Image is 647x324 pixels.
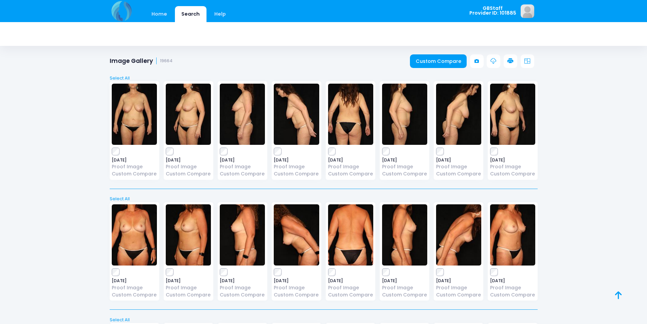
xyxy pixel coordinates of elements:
a: Proof Image [382,163,427,170]
a: Proof Image [220,284,265,291]
a: Proof Image [112,284,157,291]
span: [DATE] [382,279,427,283]
img: image [220,204,265,266]
img: image [274,84,319,145]
a: Select All [107,75,540,82]
a: Select All [107,195,540,202]
span: [DATE] [112,279,157,283]
img: image [220,84,265,145]
a: Proof Image [436,284,481,291]
a: Proof Image [166,284,211,291]
a: Custom Compare [436,291,481,299]
span: [DATE] [220,279,265,283]
img: image [382,204,427,266]
a: Proof Image [112,163,157,170]
a: Proof Image [490,163,535,170]
a: Proof Image [436,163,481,170]
span: GBStaff Provider ID: 101885 [469,6,516,16]
span: [DATE] [436,158,481,162]
a: Custom Compare [166,170,211,177]
a: Custom Compare [220,170,265,177]
a: Proof Image [274,163,319,170]
a: Proof Image [328,284,373,291]
img: image [166,84,211,145]
span: [DATE] [220,158,265,162]
a: Custom Compare [410,54,467,68]
span: [DATE] [274,158,319,162]
img: image [112,84,157,145]
img: image [382,84,427,145]
a: Custom Compare [382,170,427,177]
a: Custom Compare [328,170,373,177]
img: image [166,204,211,266]
a: Proof Image [220,163,265,170]
a: Help [208,6,232,22]
img: image [490,204,535,266]
a: Custom Compare [436,170,481,177]
a: Proof Image [166,163,211,170]
a: Search [175,6,206,22]
img: image [436,84,481,145]
a: Custom Compare [490,170,535,177]
a: Proof Image [328,163,373,170]
a: Custom Compare [274,170,319,177]
span: [DATE] [436,279,481,283]
span: [DATE] [274,279,319,283]
img: image [328,204,373,266]
a: Proof Image [490,284,535,291]
img: image [112,204,157,266]
span: [DATE] [490,158,535,162]
a: Custom Compare [490,291,535,299]
a: Custom Compare [382,291,427,299]
span: [DATE] [112,158,157,162]
a: Custom Compare [328,291,373,299]
span: [DATE] [328,279,373,283]
a: Home [145,6,174,22]
span: [DATE] [166,158,211,162]
img: image [490,84,535,145]
img: image [328,84,373,145]
span: [DATE] [382,158,427,162]
a: Custom Compare [220,291,265,299]
span: [DATE] [490,279,535,283]
img: image [274,204,319,266]
a: Custom Compare [166,291,211,299]
a: Custom Compare [112,170,157,177]
a: Custom Compare [274,291,319,299]
span: [DATE] [166,279,211,283]
small: 19664 [160,58,173,64]
h1: Image Gallery [110,57,173,65]
a: Proof Image [274,284,319,291]
img: image [521,4,534,18]
span: [DATE] [328,158,373,162]
img: image [436,204,481,266]
a: Select All [107,317,540,323]
a: Custom Compare [112,291,157,299]
a: Proof Image [382,284,427,291]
